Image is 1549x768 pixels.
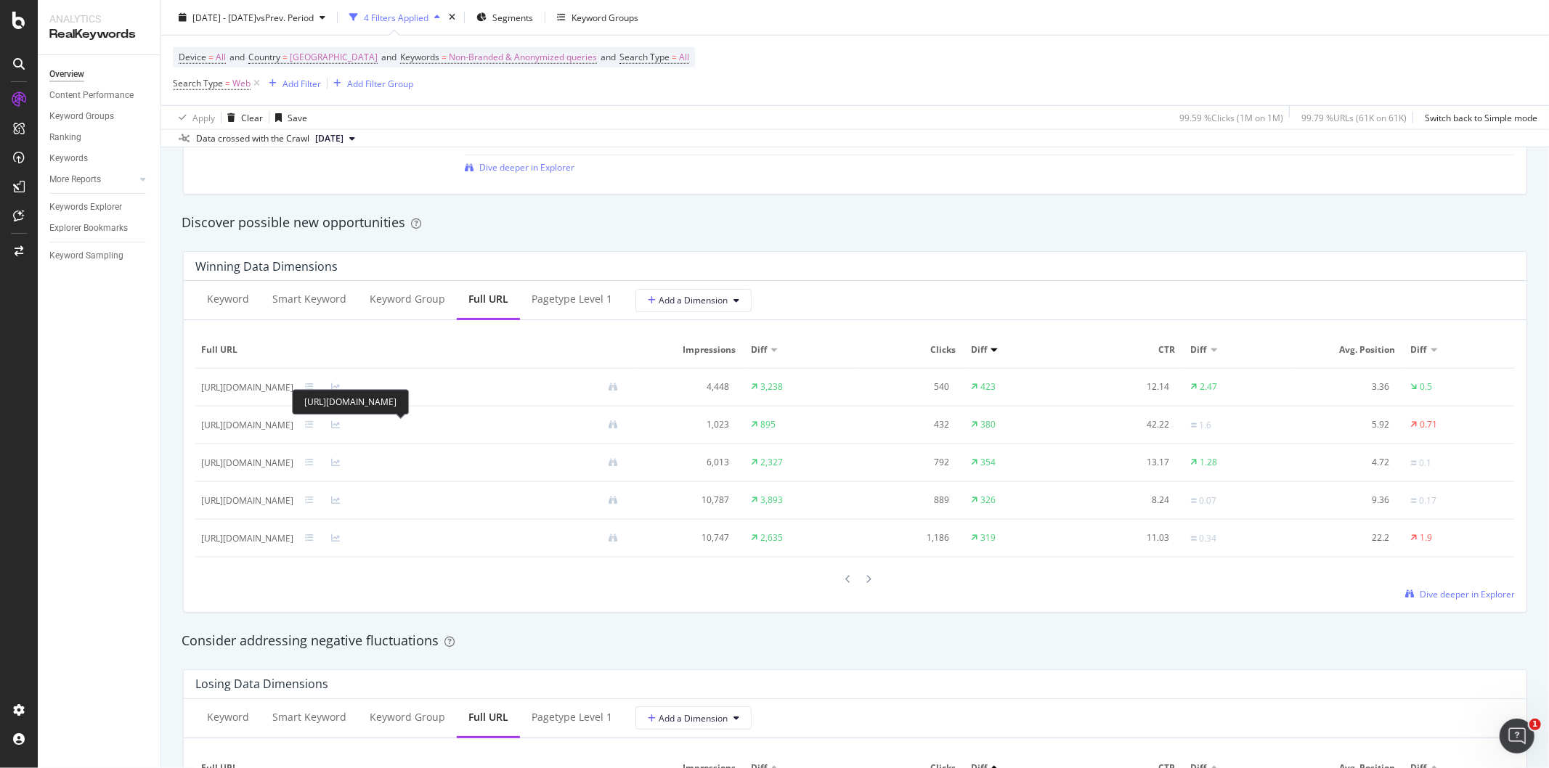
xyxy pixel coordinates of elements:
div: Explorer Bookmarks [49,221,128,236]
button: Add a Dimension [635,706,752,730]
span: = [672,51,677,63]
div: 0.17 [1420,494,1437,507]
span: Dive deeper in Explorer [1420,588,1515,600]
button: 4 Filters Applied [343,6,446,29]
div: 13.17 [1081,456,1169,469]
div: [URL][DOMAIN_NAME] [201,494,293,507]
div: 5.92 [1301,418,1389,431]
a: Dive deeper in Explorer [1405,588,1515,600]
div: RealKeywords [49,26,149,43]
div: 4.72 [1301,456,1389,469]
div: 423 [980,380,996,393]
div: 99.59 % Clicks ( 1M on 1M ) [1179,111,1283,123]
button: Segments [471,6,539,29]
span: and [229,51,245,63]
div: 2.47 [1200,380,1218,393]
span: vs Prev. Period [256,11,314,23]
span: Full URL [201,343,626,356]
img: Equal [1411,461,1417,465]
iframe: Intercom live chat [1500,719,1534,753]
span: = [442,51,447,63]
div: 4 Filters Applied [364,11,428,23]
div: Smart Keyword [272,710,346,724]
div: Keyword Groups [572,11,638,23]
span: = [282,51,288,63]
a: Keywords Explorer [49,200,150,215]
div: 4,448 [641,380,730,393]
div: 540 [861,380,949,393]
div: 12.14 [1081,380,1169,393]
div: 1.28 [1200,456,1218,469]
button: Add a Dimension [635,289,752,312]
span: 2024 Sep. 24th [315,132,343,145]
div: Clear [241,111,263,123]
span: Non-Branded & Anonymized queries [449,47,597,68]
div: 22.2 [1301,531,1389,544]
span: Add a Dimension [648,294,728,306]
div: 1,186 [861,531,949,544]
div: Keyword Group [370,710,445,724]
div: Full URL [468,292,508,306]
button: [DATE] - [DATE]vsPrev. Period [173,6,331,29]
span: Diff [971,343,987,356]
div: 3,893 [760,494,783,507]
span: All [216,47,226,68]
div: 0.34 [1200,532,1217,545]
span: Keywords [400,51,439,63]
div: 380 [980,418,996,431]
div: 10,747 [641,531,730,544]
div: 9.36 [1301,494,1389,507]
img: Equal [1191,499,1197,503]
div: Data crossed with the Crawl [196,132,309,145]
div: 432 [861,418,949,431]
div: [URL][DOMAIN_NAME] [201,457,293,470]
div: 1.6 [1200,419,1212,432]
span: Web [232,73,251,94]
div: 3,238 [760,380,783,393]
span: Diff [1411,343,1427,356]
span: 1 [1529,719,1541,730]
a: Ranking [49,130,150,145]
div: Analytics [49,12,149,26]
div: 11.03 [1081,531,1169,544]
span: Clicks [861,343,955,356]
a: Explorer Bookmarks [49,221,150,236]
div: Keyword [207,292,249,306]
button: Add Filter [263,75,321,92]
div: 99.79 % URLs ( 61K on 61K ) [1301,111,1407,123]
a: Overview [49,67,150,82]
a: Keyword Groups [49,109,150,124]
div: Apply [192,111,215,123]
img: Equal [1411,499,1417,503]
span: CTR [1081,343,1175,356]
span: Impressions [641,343,736,356]
button: Save [269,106,307,129]
span: Add a Dimension [648,712,728,724]
span: All [679,47,689,68]
span: Dive deeper in Explorer [479,161,574,173]
button: Switch back to Simple mode [1419,106,1537,129]
a: Dive deeper in Explorer [465,161,574,173]
span: Search Type [619,51,670,63]
div: 0.1 [1420,457,1432,470]
div: Keywords Explorer [49,200,122,215]
div: 3.36 [1301,380,1389,393]
a: Keyword Sampling [49,248,150,264]
div: 0.5 [1420,380,1433,393]
div: Content Performance [49,88,134,103]
div: Save [288,111,307,123]
div: 2,327 [760,456,783,469]
button: Add Filter Group [328,75,413,92]
button: [DATE] [309,130,361,147]
div: times [446,10,458,25]
div: Keyword Groups [49,109,114,124]
div: Smart Keyword [272,292,346,306]
span: Diff [751,343,767,356]
div: [URL][DOMAIN_NAME] [201,381,293,394]
div: Full URL [468,710,508,724]
div: pagetype Level 1 [532,292,612,306]
button: Keyword Groups [551,6,644,29]
div: Keyword Sampling [49,248,123,264]
div: Add Filter Group [347,77,413,89]
div: Winning Data Dimensions [195,259,338,274]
